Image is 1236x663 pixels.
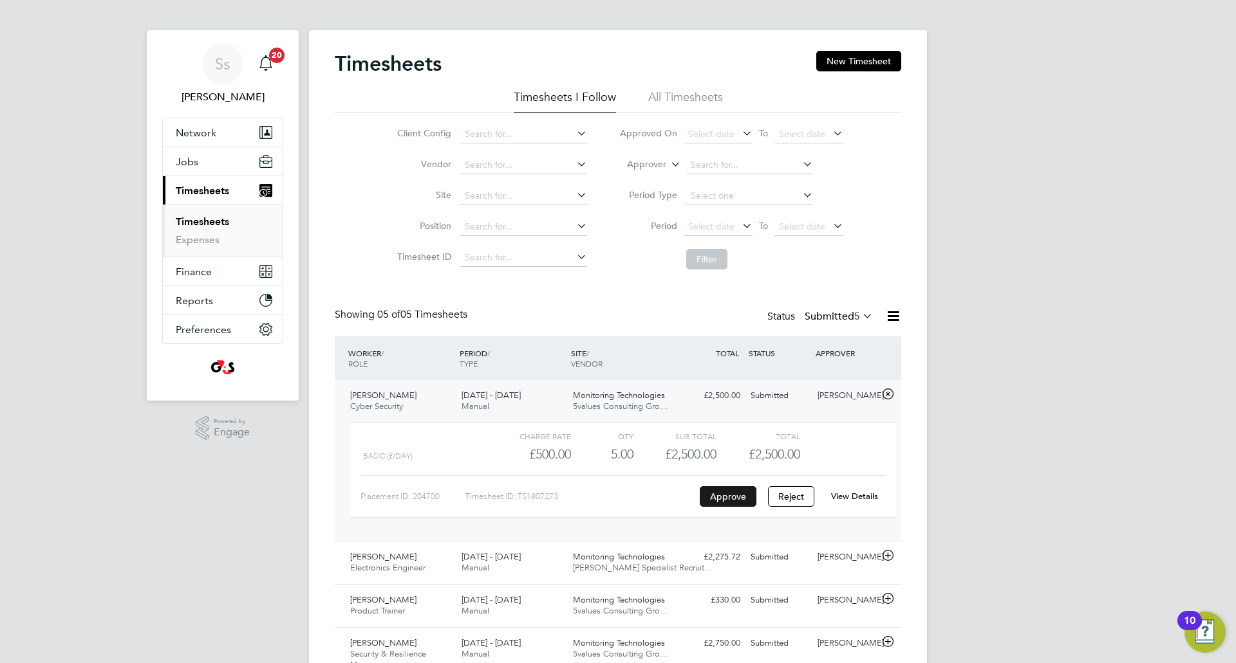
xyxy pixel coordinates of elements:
div: [PERSON_NAME] [812,590,879,611]
input: Search for... [460,187,587,205]
div: Total [716,428,800,444]
label: Client Config [393,127,451,139]
span: ROLE [348,358,368,368]
span: Finance [176,266,212,278]
input: Select one [686,187,813,205]
span: [PERSON_NAME] [350,594,417,605]
span: [DATE] - [DATE] [462,594,521,605]
span: Electronics Engineer [350,562,426,573]
label: Position [393,220,451,232]
div: £2,275.72 [679,547,745,568]
div: Placement ID: 204700 [360,486,465,507]
span: [DATE] - [DATE] [462,637,521,648]
input: Search for... [460,125,587,143]
div: Showing [335,308,470,322]
div: [PERSON_NAME] [812,633,879,654]
div: £2,500.00 [679,385,745,406]
span: Select date [779,128,825,140]
label: Timesheet ID [393,251,451,262]
span: VENDOR [571,358,603,368]
span: [PERSON_NAME] [350,390,417,401]
span: Jobs [176,156,198,168]
a: Powered byEngage [196,416,250,440]
div: QTY [571,428,633,444]
div: Timesheet ID: TS1807273 [465,486,697,507]
span: Reports [176,295,213,307]
span: Preferences [176,323,231,336]
nav: Main navigation [147,30,299,401]
button: Approve [700,486,756,507]
span: Sherrie simons [162,89,283,105]
div: Timesheets [163,204,283,257]
span: Monitoring Technologies [573,390,665,401]
button: Timesheets [163,176,283,204]
span: Manual [462,648,489,659]
span: [PERSON_NAME] [350,637,417,648]
div: £500.00 [488,444,571,465]
button: Reject [768,486,814,507]
span: [DATE] - [DATE] [462,390,521,401]
input: Search for... [460,156,587,174]
span: Monitoring Technologies [573,594,665,605]
div: [PERSON_NAME] [812,547,879,568]
div: WORKER [345,341,456,375]
span: 5 [854,310,860,323]
span: TYPE [460,358,478,368]
div: Status [767,308,876,326]
li: All Timesheets [648,89,723,113]
a: Go to home page [162,357,283,377]
a: Timesheets [176,215,229,228]
button: Preferences [163,315,283,343]
div: Sub Total [633,428,716,444]
button: Filter [686,249,727,269]
button: Network [163,118,283,147]
span: 5values Consulting Gro… [573,605,668,616]
a: Expenses [176,233,220,246]
span: / [487,348,490,358]
span: To [755,217,772,234]
label: Period Type [619,189,677,201]
span: / [381,348,384,358]
span: Cyber Security [350,401,403,412]
div: Submitted [745,590,812,611]
div: £2,750.00 [679,633,745,654]
span: [DATE] - [DATE] [462,551,521,562]
h2: Timesheets [335,51,442,77]
button: Reports [163,286,283,314]
div: STATUS [745,341,812,365]
button: Open Resource Center, 10 new notifications [1184,612,1226,653]
div: £330.00 [679,590,745,611]
span: Network [176,127,216,139]
div: 5.00 [571,444,633,465]
a: 20 [253,43,279,84]
label: Submitted [805,310,873,323]
span: Ss [215,55,230,72]
span: Timesheets [176,185,229,197]
span: Monitoring Technologies [573,637,665,648]
span: Select date [688,128,735,140]
label: Vendor [393,158,451,170]
span: / [586,348,589,358]
button: Jobs [163,147,283,176]
div: £2,500.00 [633,444,716,465]
span: [PERSON_NAME] Specialist Recruit… [573,562,713,573]
span: Engage [214,427,250,438]
span: 05 Timesheets [377,308,467,321]
span: [PERSON_NAME] [350,551,417,562]
span: Manual [462,401,489,412]
span: 20 [269,48,285,63]
span: £2,500.00 [749,446,800,462]
input: Search for... [460,249,587,267]
span: TOTAL [716,348,739,358]
div: 10 [1184,621,1195,637]
button: Finance [163,257,283,286]
a: Ss[PERSON_NAME] [162,43,283,105]
span: 5values Consulting Gro… [573,648,668,659]
span: Manual [462,605,489,616]
span: Product Trainer [350,605,405,616]
span: Monitoring Technologies [573,551,665,562]
div: Submitted [745,547,812,568]
div: Charge rate [488,428,571,444]
span: To [755,125,772,141]
span: 5values Consulting Gro… [573,401,668,412]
